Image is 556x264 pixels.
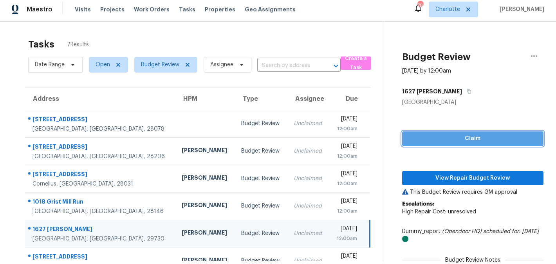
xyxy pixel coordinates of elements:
div: [STREET_ADDRESS] [32,143,169,153]
span: Charlotte [435,5,460,13]
span: High Repair Cost: unresolved [402,209,476,215]
span: [PERSON_NAME] [497,5,544,13]
button: Copy Address [462,84,473,98]
div: Dummy_report [402,228,543,243]
h2: Tasks [28,40,54,48]
div: Budget Review [241,229,281,237]
div: 1018 Grist Mill Run [32,198,169,208]
div: 12:00am [336,207,357,215]
span: Work Orders [134,5,170,13]
button: Claim [402,131,543,146]
div: [DATE] by 12:00am [402,67,451,75]
div: [GEOGRAPHIC_DATA], [GEOGRAPHIC_DATA], 28078 [32,125,169,133]
div: [DATE] [336,115,357,125]
span: Maestro [27,5,52,13]
div: [GEOGRAPHIC_DATA], [GEOGRAPHIC_DATA], 29730 [32,235,169,243]
h5: 1627 [PERSON_NAME] [402,87,462,95]
button: View Repair Budget Review [402,171,543,186]
i: (Opendoor HQ) [442,229,482,234]
div: Unclaimed [294,202,323,210]
span: Visits [75,5,91,13]
div: [STREET_ADDRESS] [32,115,169,125]
span: Date Range [35,61,65,69]
div: 12:00am [336,152,357,160]
div: Unclaimed [294,175,323,182]
div: [STREET_ADDRESS] [32,253,169,262]
div: [DATE] [336,197,357,207]
i: scheduled for: [DATE] [483,229,539,234]
h2: Budget Review [402,53,471,61]
span: Claim [408,134,537,144]
th: Due [329,88,370,110]
div: Cornelius, [GEOGRAPHIC_DATA], 28031 [32,180,169,188]
div: 1627 [PERSON_NAME] [32,225,169,235]
div: Budget Review [241,120,281,127]
span: Properties [205,5,235,13]
button: Create a Task [341,56,371,70]
div: 12:00am [336,125,357,133]
button: Open [330,60,341,71]
div: Budget Review [241,147,281,155]
th: Type [235,88,287,110]
p: This Budget Review requires GM approval [402,188,543,196]
b: Escalations: [402,201,434,207]
div: [GEOGRAPHIC_DATA] [402,98,543,106]
div: [DATE] [336,252,357,262]
span: Budget Review [141,61,179,69]
div: [DATE] [336,170,357,180]
span: Geo Assignments [245,5,296,13]
span: Create a Task [345,54,367,72]
div: [GEOGRAPHIC_DATA], [GEOGRAPHIC_DATA], 28146 [32,208,169,215]
span: Open [96,61,110,69]
span: Budget Review Notes [440,256,505,264]
th: Address [25,88,175,110]
div: [DATE] [336,225,357,235]
div: [PERSON_NAME] [182,229,229,239]
span: Tasks [179,7,195,12]
div: [PERSON_NAME] [182,201,229,211]
div: 12:00am [336,235,357,242]
div: Unclaimed [294,229,323,237]
div: Unclaimed [294,147,323,155]
div: [DATE] [336,142,357,152]
div: [GEOGRAPHIC_DATA], [GEOGRAPHIC_DATA], 28206 [32,153,169,160]
span: View Repair Budget Review [408,173,537,183]
div: [STREET_ADDRESS] [32,170,169,180]
div: [PERSON_NAME] [182,174,229,184]
div: 12:00am [336,180,357,188]
th: Assignee [287,88,329,110]
span: 7 Results [67,41,89,49]
span: Assignee [210,61,233,69]
div: Budget Review [241,175,281,182]
th: HPM [175,88,235,110]
div: 78 [417,2,423,9]
span: Projects [100,5,125,13]
input: Search by address [257,60,319,72]
div: Budget Review [241,202,281,210]
div: Unclaimed [294,120,323,127]
div: [PERSON_NAME] [182,146,229,156]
